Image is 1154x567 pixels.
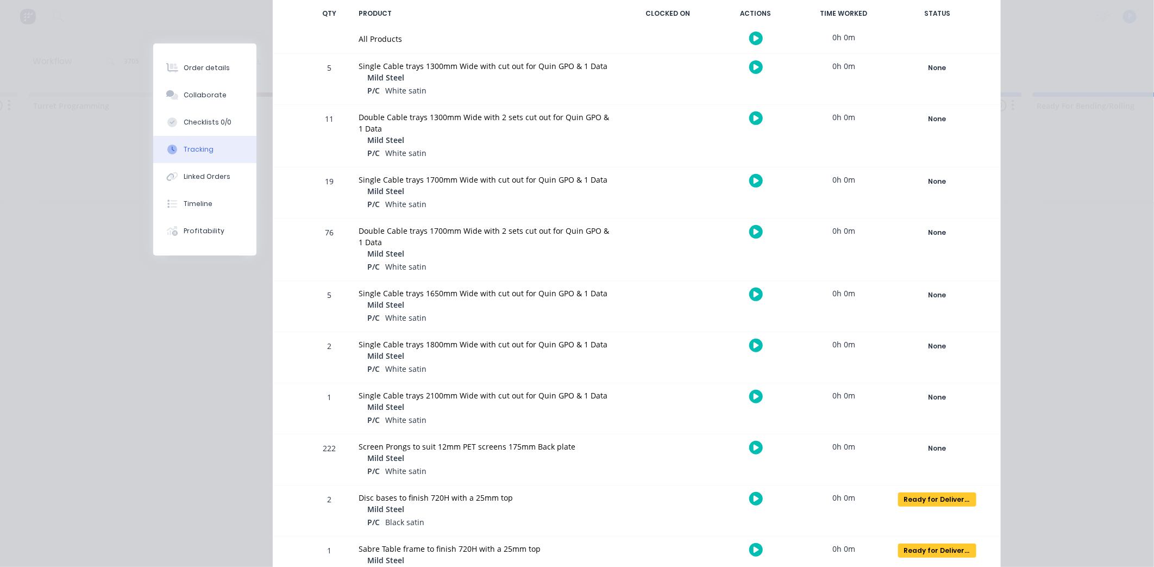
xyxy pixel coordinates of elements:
button: Ready for Delivery/Pick Up [898,543,977,558]
div: Checklists 0/0 [184,117,231,127]
button: None [898,111,977,127]
div: 11 [313,107,346,167]
span: Mild Steel [367,554,404,566]
button: None [898,441,977,456]
div: STATUS [891,2,983,25]
div: Single Cable trays 1700mm Wide with cut out for Quin GPO & 1 Data [359,174,614,185]
div: Single Cable trays 2100mm Wide with cut out for Quin GPO & 1 Data [359,390,614,401]
span: White satin [385,466,427,476]
span: White satin [385,199,427,209]
div: PRODUCT [352,2,620,25]
button: None [898,174,977,189]
span: White satin [385,415,427,425]
span: Mild Steel [367,452,404,464]
div: None [898,61,976,75]
div: 0h 0m [803,105,885,129]
div: 222 [313,436,346,485]
span: White satin [385,85,427,96]
div: 0h 0m [803,54,885,78]
div: Collaborate [184,90,227,100]
div: None [898,390,976,404]
div: 76 [313,220,346,281]
div: Screen Prongs to suit 12mm PET screens 175mm Back plate [359,441,614,452]
button: None [898,339,977,354]
div: TIME WORKED [803,2,885,25]
div: Sabre Table frame to finish 720H with a 25mm top [359,543,614,554]
span: Black satin [385,517,424,527]
button: None [898,288,977,303]
div: 19 [313,169,346,218]
div: None [898,112,976,126]
span: P/C [367,465,380,477]
span: P/C [367,198,380,210]
div: Linked Orders [184,172,230,182]
div: 5 [313,55,346,104]
div: Tracking [184,145,214,154]
div: 0h 0m [803,434,885,459]
div: 2 [313,487,346,536]
div: 0h 0m [803,167,885,192]
button: Timeline [153,190,256,217]
span: Mild Steel [367,72,404,83]
span: White satin [385,148,427,158]
div: 2 [313,334,346,383]
div: None [898,175,976,189]
button: Ready for Delivery/Pick Up [898,492,977,507]
span: Mild Steel [367,185,404,197]
div: 0h 0m [803,537,885,561]
div: Ready for Delivery/Pick Up [898,544,976,558]
span: White satin [385,313,427,323]
div: 0h 0m [803,281,885,306]
div: Single Cable trays 1650mm Wide with cut out for Quin GPO & 1 Data [359,288,614,299]
button: Order details [153,54,256,82]
div: 0h 0m [803,485,885,510]
div: None [898,288,976,302]
div: None [898,339,976,353]
div: None [898,226,976,240]
div: All Products [359,33,614,45]
span: P/C [367,147,380,159]
span: White satin [385,261,427,272]
div: Timeline [184,199,212,209]
button: Tracking [153,136,256,163]
span: P/C [367,312,380,323]
span: White satin [385,364,427,374]
button: None [898,390,977,405]
div: Order details [184,63,230,73]
div: Double Cable trays 1300mm Wide with 2 sets cut out for Quin GPO & 1 Data [359,111,614,134]
div: QTY [313,2,346,25]
div: 1 [313,385,346,434]
div: 5 [313,283,346,332]
div: ACTIONS [715,2,796,25]
button: None [898,60,977,76]
span: P/C [367,261,380,272]
button: Profitability [153,217,256,245]
div: 0h 0m [803,332,885,357]
span: Mild Steel [367,299,404,310]
div: None [898,441,976,456]
div: Double Cable trays 1700mm Wide with 2 sets cut out for Quin GPO & 1 Data [359,225,614,248]
span: P/C [367,414,380,426]
span: P/C [367,85,380,96]
span: Mild Steel [367,134,404,146]
span: Mild Steel [367,503,404,515]
button: None [898,225,977,240]
div: 0h 0m [803,25,885,49]
div: Single Cable trays 1300mm Wide with cut out for Quin GPO & 1 Data [359,60,614,72]
span: P/C [367,363,380,375]
div: Ready for Delivery/Pick Up [898,493,976,507]
button: Checklists 0/0 [153,109,256,136]
span: Mild Steel [367,401,404,413]
span: Mild Steel [367,350,404,362]
div: Profitability [184,226,224,236]
div: 0h 0m [803,383,885,408]
span: P/C [367,516,380,528]
span: Mild Steel [367,248,404,259]
div: 0h 0m [803,219,885,243]
button: Collaborate [153,82,256,109]
button: Linked Orders [153,163,256,190]
div: CLOCKED ON [627,2,708,25]
div: Disc bases to finish 720H with a 25mm top [359,492,614,503]
div: Single Cable trays 1800mm Wide with cut out for Quin GPO & 1 Data [359,339,614,350]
